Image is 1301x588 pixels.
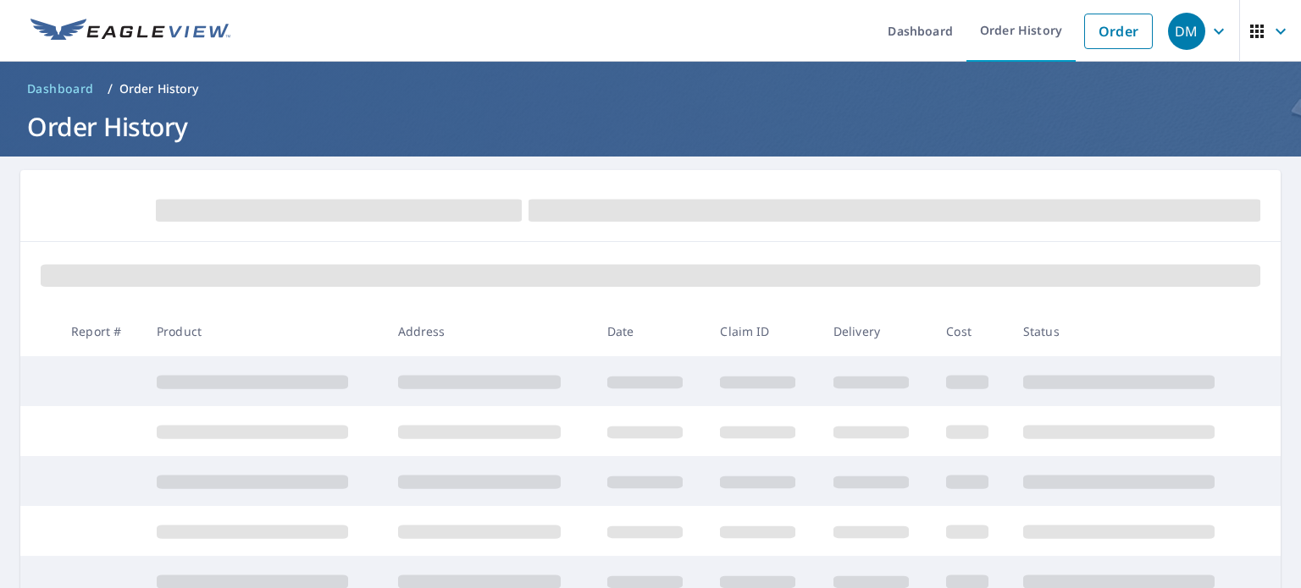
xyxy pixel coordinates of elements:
p: Order History [119,80,199,97]
th: Delivery [820,306,933,356]
th: Address [385,306,594,356]
th: Report # [58,306,143,356]
th: Claim ID [706,306,819,356]
li: / [108,79,113,99]
th: Product [143,306,385,356]
span: Dashboard [27,80,94,97]
a: Order [1084,14,1153,49]
nav: breadcrumb [20,75,1281,102]
img: EV Logo [30,19,230,44]
th: Date [594,306,706,356]
th: Cost [933,306,1010,356]
h1: Order History [20,109,1281,144]
th: Status [1010,306,1251,356]
a: Dashboard [20,75,101,102]
div: DM [1168,13,1205,50]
